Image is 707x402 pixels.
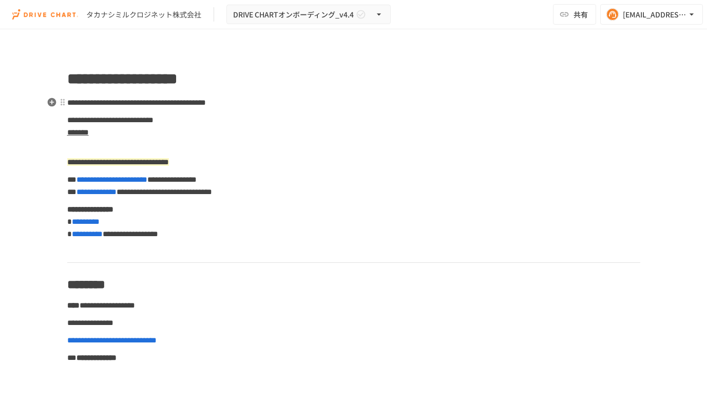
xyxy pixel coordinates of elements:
div: タカナシミルクロジネット株式会社 [86,9,201,20]
span: 共有 [574,9,588,20]
button: [EMAIL_ADDRESS][DOMAIN_NAME] [600,4,703,25]
button: 共有 [553,4,596,25]
img: i9VDDS9JuLRLX3JIUyK59LcYp6Y9cayLPHs4hOxMB9W [12,6,78,23]
div: [EMAIL_ADDRESS][DOMAIN_NAME] [623,8,686,21]
button: DRIVE CHARTオンボーディング_v4.4 [226,5,391,25]
span: DRIVE CHARTオンボーディング_v4.4 [233,8,354,21]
